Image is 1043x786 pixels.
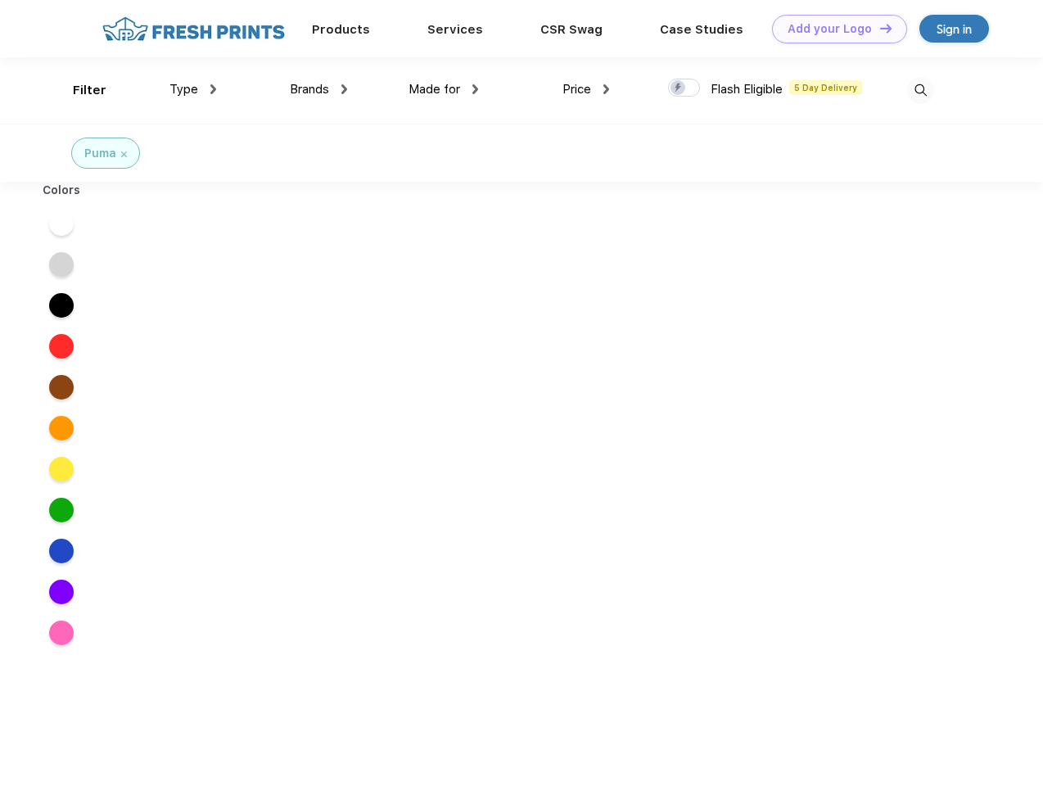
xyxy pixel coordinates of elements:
[73,81,106,100] div: Filter
[789,80,862,95] span: 5 Day Delivery
[540,22,603,37] a: CSR Swag
[97,15,290,43] img: fo%20logo%202.webp
[290,82,329,97] span: Brands
[121,151,127,157] img: filter_cancel.svg
[919,15,989,43] a: Sign in
[341,84,347,94] img: dropdown.png
[907,77,934,104] img: desktop_search.svg
[937,20,972,38] div: Sign in
[711,82,783,97] span: Flash Eligible
[30,182,93,199] div: Colors
[84,145,116,162] div: Puma
[210,84,216,94] img: dropdown.png
[169,82,198,97] span: Type
[472,84,478,94] img: dropdown.png
[562,82,591,97] span: Price
[312,22,370,37] a: Products
[409,82,460,97] span: Made for
[603,84,609,94] img: dropdown.png
[788,22,872,36] div: Add your Logo
[880,24,892,33] img: DT
[427,22,483,37] a: Services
